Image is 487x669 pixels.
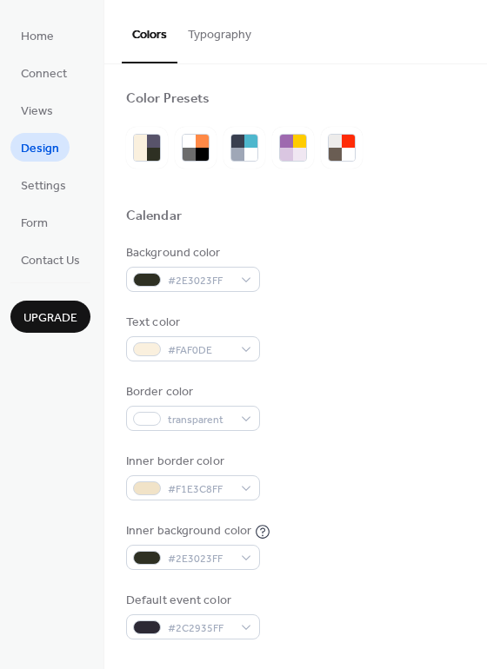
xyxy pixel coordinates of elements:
[126,592,257,610] div: Default event color
[126,314,257,332] div: Text color
[21,140,59,158] span: Design
[168,550,232,568] span: #2E3023FF
[168,341,232,360] span: #FAF0DE
[126,383,257,401] div: Border color
[10,58,77,87] a: Connect
[126,244,257,262] div: Background color
[10,301,90,333] button: Upgrade
[10,96,63,124] a: Views
[21,103,53,121] span: Views
[21,65,67,83] span: Connect
[126,90,210,109] div: Color Presets
[10,133,70,162] a: Design
[126,522,251,540] div: Inner background color
[126,453,257,471] div: Inner border color
[23,309,77,328] span: Upgrade
[21,215,48,233] span: Form
[168,411,232,429] span: transparent
[21,28,54,46] span: Home
[168,619,232,638] span: #2C2935FF
[10,245,90,274] a: Contact Us
[10,208,58,236] a: Form
[21,177,66,195] span: Settings
[126,208,182,226] div: Calendar
[10,170,77,199] a: Settings
[168,272,232,290] span: #2E3023FF
[168,480,232,499] span: #F1E3C8FF
[10,21,64,50] a: Home
[21,252,80,270] span: Contact Us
